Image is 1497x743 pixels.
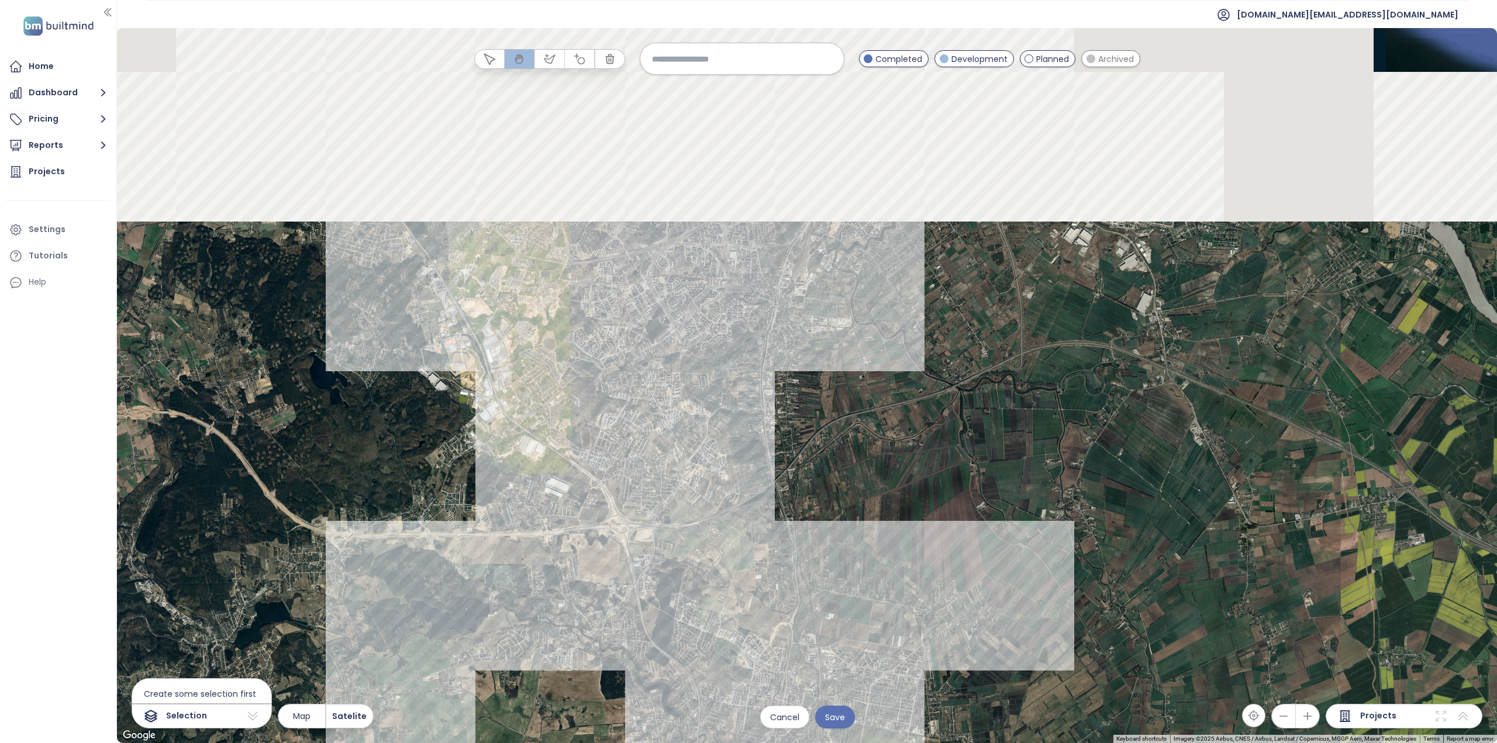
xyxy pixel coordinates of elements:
button: Pricing [6,108,111,131]
button: Save [815,706,855,728]
button: Satelite [326,704,373,728]
span: Map [293,710,311,723]
a: Home [6,55,111,78]
a: Projects [6,160,111,184]
span: Planned [1036,53,1069,65]
span: Completed [875,53,922,65]
button: Map [278,704,325,728]
div: Home [29,59,54,74]
a: Report a map error [1447,735,1493,742]
a: Terms (opens in new tab) [1423,735,1440,742]
a: Open this area in Google Maps (opens a new window) [120,728,158,743]
a: Tutorials [6,244,111,268]
div: Help [29,275,46,289]
span: Cancel [770,711,799,724]
button: Keyboard shortcuts [1116,735,1167,743]
button: Dashboard [6,81,111,105]
span: Satelite [332,710,367,723]
div: Projects [29,164,65,179]
a: Settings [6,218,111,241]
span: Archived [1098,53,1134,65]
div: Settings [29,222,65,237]
button: Cancel [760,706,809,728]
img: Google [120,728,158,743]
span: [DOMAIN_NAME][EMAIL_ADDRESS][DOMAIN_NAME] [1237,1,1458,29]
button: Reports [6,134,111,157]
span: Projects [1360,709,1396,723]
span: Save [825,711,845,724]
span: Selection [166,709,207,723]
span: Development [951,53,1008,65]
div: Tutorials [29,248,68,263]
span: Create some selection first [132,685,271,703]
div: Help [6,271,111,294]
span: Imagery ©2025 Airbus, CNES / Airbus, Landsat / Copernicus, MGGP Aero, Maxar Technologies [1174,735,1416,742]
img: logo [20,14,97,38]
